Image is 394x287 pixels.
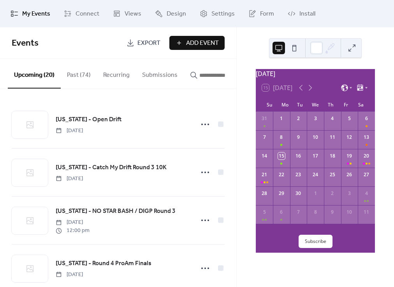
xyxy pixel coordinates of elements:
[329,134,336,141] div: 11
[363,209,370,216] div: 11
[323,97,338,112] div: Th
[299,9,315,19] span: Install
[211,9,235,19] span: Settings
[76,9,99,19] span: Connect
[282,3,321,24] a: Install
[346,209,353,216] div: 10
[22,9,50,19] span: My Events
[243,3,280,24] a: Form
[346,190,353,197] div: 3
[295,190,302,197] div: 30
[295,209,302,216] div: 7
[363,115,370,122] div: 6
[312,115,319,122] div: 3
[12,35,39,52] span: Events
[278,171,285,178] div: 22
[56,115,121,124] span: [US_STATE] - Open Drift
[299,235,332,248] button: Subscribe
[312,171,319,178] div: 24
[278,190,285,197] div: 29
[278,115,285,122] div: 1
[329,115,336,122] div: 4
[308,97,323,112] div: We
[363,134,370,141] div: 13
[56,271,83,279] span: [DATE]
[295,152,302,159] div: 16
[137,39,160,48] span: Export
[56,218,90,227] span: [DATE]
[295,134,302,141] div: 9
[329,152,336,159] div: 18
[56,259,151,268] span: [US_STATE] - Round 4 ProAm Finals
[346,152,353,159] div: 19
[125,9,141,19] span: Views
[312,190,319,197] div: 1
[167,9,186,19] span: Design
[261,115,268,122] div: 31
[261,190,268,197] div: 28
[278,152,285,159] div: 15
[295,115,302,122] div: 2
[107,3,147,24] a: Views
[136,59,184,88] button: Submissions
[312,209,319,216] div: 8
[121,36,166,50] a: Export
[292,97,308,112] div: Tu
[277,97,292,112] div: Mo
[312,134,319,141] div: 10
[56,227,90,235] span: 12:00 pm
[97,59,136,88] button: Recurring
[295,171,302,178] div: 23
[169,36,225,50] button: Add Event
[261,152,268,159] div: 14
[56,127,83,135] span: [DATE]
[363,190,370,197] div: 4
[329,209,336,216] div: 9
[8,59,61,89] button: Upcoming (20)
[363,171,370,178] div: 27
[346,171,353,178] div: 26
[278,209,285,216] div: 6
[56,163,167,173] a: [US_STATE] - Catch My Drift Round 3 10K
[149,3,192,24] a: Design
[312,152,319,159] div: 17
[329,171,336,178] div: 25
[278,134,285,141] div: 8
[56,115,121,125] a: [US_STATE] - Open Drift
[56,259,151,269] a: [US_STATE] - Round 4 ProAm Finals
[363,152,370,159] div: 20
[354,97,369,112] div: Sa
[329,190,336,197] div: 2
[58,3,105,24] a: Connect
[56,175,83,183] span: [DATE]
[261,171,268,178] div: 21
[261,209,268,216] div: 5
[262,97,277,112] div: Su
[346,134,353,141] div: 12
[56,163,167,172] span: [US_STATE] - Catch My Drift Round 3 10K
[346,115,353,122] div: 5
[256,69,375,78] div: [DATE]
[261,134,268,141] div: 7
[56,207,176,216] span: [US_STATE] - NO STAR BASH / DIGP Round 3
[338,97,354,112] div: Fr
[61,59,97,88] button: Past (74)
[260,9,274,19] span: Form
[194,3,241,24] a: Settings
[186,39,219,48] span: Add Event
[5,3,56,24] a: My Events
[56,206,176,216] a: [US_STATE] - NO STAR BASH / DIGP Round 3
